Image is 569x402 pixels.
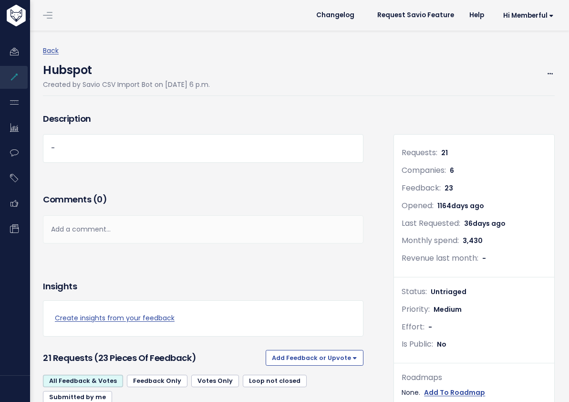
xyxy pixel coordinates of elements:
[402,371,547,385] div: Roadmaps
[370,8,462,22] a: Request Savio Feature
[473,219,506,228] span: days ago
[402,182,441,193] span: Feedback:
[441,148,448,158] span: 21
[402,147,437,158] span: Requests:
[43,375,123,387] a: All Feedback & Votes
[402,165,446,176] span: Companies:
[43,57,210,79] h4: Hubspot
[450,166,454,175] span: 6
[402,218,460,229] span: Last Requested:
[482,254,486,263] span: -
[434,305,462,314] span: Medium
[402,253,478,264] span: Revenue last month:
[445,183,453,193] span: 23
[43,112,363,126] h3: Description
[191,375,239,387] a: Votes Only
[503,12,554,19] span: Hi Memberful
[437,339,446,349] span: No
[266,350,363,365] button: Add Feedback or Upvote
[428,322,432,332] span: -
[127,375,187,387] a: Feedback Only
[4,5,78,26] img: logo-white.9d6f32f41409.svg
[437,201,484,211] span: 1164
[43,193,363,206] h3: Comments ( )
[43,351,262,365] h3: 21 Requests (23 pieces of Feedback)
[431,287,466,296] span: Untriaged
[402,304,430,315] span: Priority:
[402,286,427,297] span: Status:
[43,280,77,293] h3: Insights
[402,339,433,349] span: Is Public:
[55,312,352,324] a: Create insights from your feedback
[462,8,492,22] a: Help
[402,200,434,211] span: Opened:
[43,46,59,55] a: Back
[464,219,506,228] span: 36
[43,215,363,243] div: Add a comment...
[451,201,484,211] span: days ago
[402,387,547,399] div: None.
[402,321,424,332] span: Effort:
[402,235,459,246] span: Monthly spend:
[316,12,354,19] span: Changelog
[424,387,485,399] a: Add To Roadmap
[463,236,483,245] span: 3,430
[51,142,355,154] p: -
[43,80,210,89] span: Created by Savio CSV Import Bot on [DATE] 6 p.m.
[243,375,307,387] a: Loop not closed
[492,8,561,23] a: Hi Memberful
[97,193,103,205] span: 0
